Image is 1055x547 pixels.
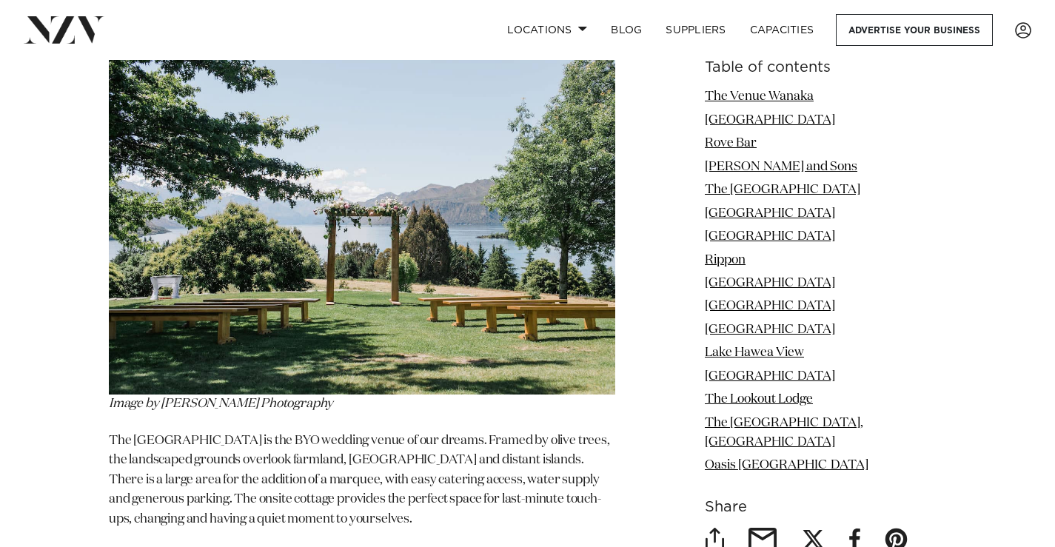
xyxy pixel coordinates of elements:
[705,113,835,126] a: [GEOGRAPHIC_DATA]
[705,323,835,335] a: [GEOGRAPHIC_DATA]
[705,277,835,289] a: [GEOGRAPHIC_DATA]
[738,14,826,46] a: Capacities
[705,60,946,75] h6: Table of contents
[24,16,104,43] img: nzv-logo.png
[705,459,868,472] a: Oasis [GEOGRAPHIC_DATA]
[705,393,813,406] a: The Lookout Lodge
[705,184,860,196] a: The [GEOGRAPHIC_DATA]
[705,346,804,359] a: Lake Hawea View
[109,432,615,529] p: The [GEOGRAPHIC_DATA] is the BYO wedding venue of our dreams. Framed by olive trees, the landscap...
[705,90,814,103] a: The Venue Wanaka
[654,14,737,46] a: SUPPLIERS
[836,14,993,46] a: Advertise your business
[705,416,863,448] a: The [GEOGRAPHIC_DATA], [GEOGRAPHIC_DATA]
[705,499,946,514] h6: Share
[705,160,857,172] a: [PERSON_NAME] and Sons
[705,369,835,382] a: [GEOGRAPHIC_DATA]
[109,397,333,410] span: Image by [PERSON_NAME] Photography
[705,230,835,243] a: [GEOGRAPHIC_DATA]
[705,207,835,219] a: [GEOGRAPHIC_DATA]
[705,300,835,312] a: [GEOGRAPHIC_DATA]
[599,14,654,46] a: BLOG
[705,137,757,150] a: Rove Bar
[705,253,746,266] a: Rippon
[495,14,599,46] a: Locations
